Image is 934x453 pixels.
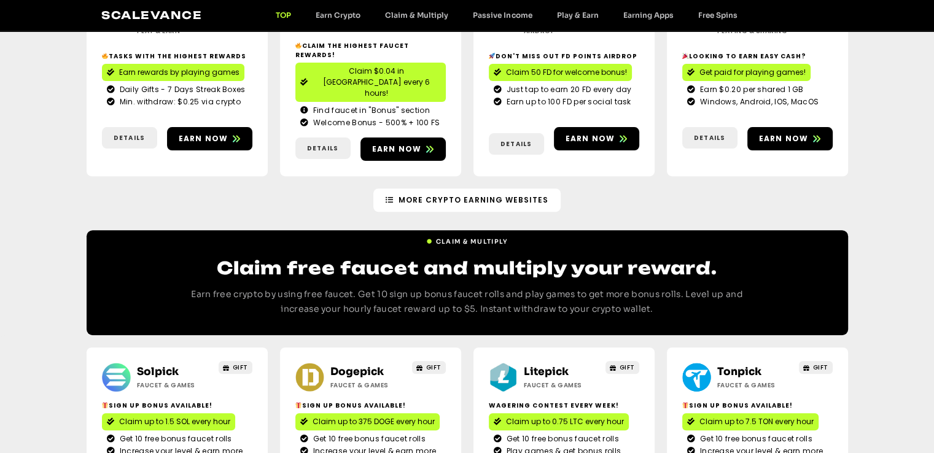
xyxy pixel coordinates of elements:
[360,137,446,161] a: Earn now
[137,365,179,378] a: Solpick
[489,52,639,61] h2: Don't miss out Fd points airdrop
[119,416,230,427] span: Claim up to 1.5 SOL every hour
[717,365,761,378] a: Tonpick
[554,127,639,150] a: Earn now
[489,53,495,59] img: 🚀
[682,52,833,61] h2: Looking to Earn Easy Cash?
[500,139,532,149] span: Details
[330,381,407,390] h2: Faucet & Games
[682,401,833,410] h2: Sign Up Bonus Available!
[747,127,833,150] a: Earn now
[697,433,812,444] span: Get 10 free bonus faucet rolls
[373,188,561,212] a: More Crypto Earning Websites
[799,361,833,374] a: GIFT
[461,10,544,20] a: Passive Income
[372,144,422,155] span: Earn now
[524,381,601,390] h2: Faucet & Games
[295,401,446,410] h2: Sign Up Bonus Available!
[295,402,302,408] img: 🎁
[697,84,804,95] span: Earn $0.20 per shared 1 GB
[524,365,569,378] a: Litepick
[295,413,440,430] a: Claim up to 375 DOGE every hour
[412,361,446,374] a: GIFT
[167,127,252,150] a: Earn now
[699,416,814,427] span: Claim up to 7.5 TON every hour
[610,10,685,20] a: Earning Apps
[310,105,430,116] span: Find faucet in "Bonus" section
[605,361,639,374] a: GIFT
[682,64,811,81] a: Get paid for playing games!
[682,402,688,408] img: 🎁
[137,381,214,390] h2: Faucet & Games
[179,133,228,144] span: Earn now
[699,67,806,78] span: Get paid for playing games!
[102,53,108,59] img: 🔥
[399,195,548,206] span: More Crypto Earning Websites
[544,10,610,20] a: Play & Earn
[694,133,725,142] span: Details
[504,433,619,444] span: Get 10 free bonus faucet rolls
[426,232,508,246] a: Claim & Multiply
[489,401,639,410] h2: Wagering contest every week!
[682,413,819,430] a: Claim up to 7.5 TON every hour
[506,67,627,78] span: Claim 50 FD for welcome bonus!
[173,287,762,317] p: Earn free crypto by using free faucet. Get 10 sign up bonus faucet rolls and play games to get mo...
[219,361,252,374] a: GIFT
[436,237,508,246] span: Claim & Multiply
[620,363,635,372] span: GIFT
[489,413,629,430] a: Claim up to 0.75 LTC every hour
[489,133,544,155] a: Details
[682,127,737,149] a: Details
[697,96,819,107] span: Windows, Android, IOS, MacOS
[506,416,624,427] span: Claim up to 0.75 LTC every hour
[263,10,749,20] nav: Menu
[813,363,828,372] span: GIFT
[373,10,461,20] a: Claim & Multiply
[117,96,241,107] span: Min. withdraw: $0.25 via crypto
[307,144,338,153] span: Details
[173,256,762,280] h2: Claim free faucet and multiply your reward.
[233,363,248,372] span: GIFT
[102,402,108,408] img: 🎁
[682,53,688,59] img: 🎉
[504,84,632,95] span: Just tap to earn 20 FD every day
[295,41,446,60] h2: Claim the highest faucet rewards!
[117,433,232,444] span: Get 10 free bonus faucet rolls
[489,64,632,81] a: Claim 50 FD for welcome bonus!
[102,127,157,149] a: Details
[117,84,246,95] span: Daily Gifts - 7 Days Streak Boxes
[330,365,384,378] a: Dogepick
[102,401,252,410] h2: Sign Up Bonus Available!
[759,133,809,144] span: Earn now
[102,64,244,81] a: Earn rewards by playing games
[295,137,351,159] a: Details
[102,413,235,430] a: Claim up to 1.5 SOL every hour
[310,433,426,444] span: Get 10 free bonus faucet rolls
[685,10,749,20] a: Free Spins
[114,133,145,142] span: Details
[102,52,252,61] h2: Tasks with the highest rewards
[295,63,446,102] a: Claim $0.04 in [GEOGRAPHIC_DATA] every 6 hours!
[303,10,373,20] a: Earn Crypto
[295,42,302,48] img: 🔥
[504,96,631,107] span: Earn up to 100 FD per social task
[263,10,303,20] a: TOP
[313,66,441,99] span: Claim $0.04 in [GEOGRAPHIC_DATA] every 6 hours!
[310,117,440,128] span: Welcome Bonus - 500% + 100 FS
[313,416,435,427] span: Claim up to 375 DOGE every hour
[119,67,239,78] span: Earn rewards by playing games
[426,363,442,372] span: GIFT
[717,381,794,390] h2: Faucet & Games
[101,9,202,21] a: Scalevance
[566,133,615,144] span: Earn now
